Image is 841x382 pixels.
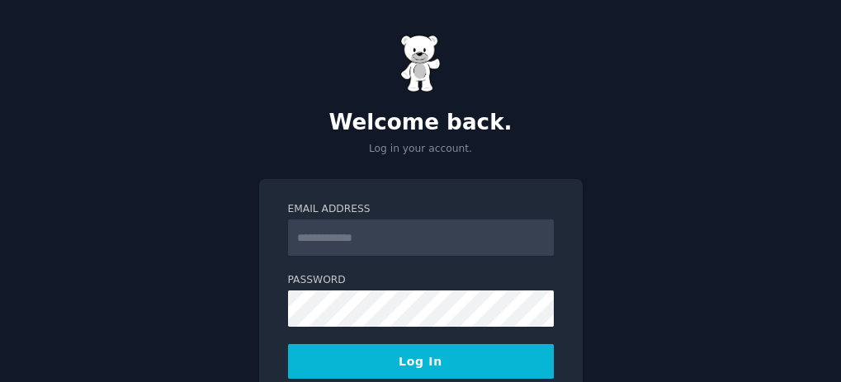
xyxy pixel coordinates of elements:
h2: Welcome back. [259,110,583,136]
label: Password [288,273,554,288]
p: Log in your account. [259,142,583,157]
label: Email Address [288,202,554,217]
button: Log In [288,344,554,379]
img: Gummy Bear [400,35,442,92]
